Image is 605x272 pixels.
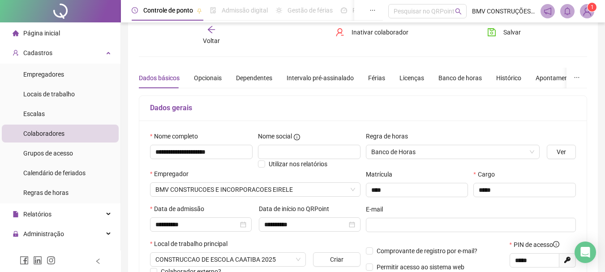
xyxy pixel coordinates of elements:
[23,150,73,157] span: Grupos de acesso
[553,241,559,247] span: info-circle
[377,247,477,255] span: Comprovante de registro por e-mail?
[368,73,385,83] div: Férias
[13,30,19,36] span: home
[13,211,19,217] span: file
[313,252,360,267] button: Criar
[575,242,596,263] div: Open Intercom Messenger
[473,169,500,179] label: Cargo
[13,231,19,237] span: lock
[566,68,587,88] button: ellipsis
[139,73,180,83] div: Dados básicos
[580,4,594,18] img: 66634
[236,73,272,83] div: Dependentes
[514,240,559,250] span: PIN de acesso
[143,7,193,14] span: Controle de ponto
[207,25,216,34] span: arrow-left
[23,91,75,98] span: Locais de trabalho
[438,73,482,83] div: Banco de horas
[23,230,64,237] span: Administração
[23,211,51,218] span: Relatórios
[496,73,521,83] div: Histórico
[547,145,576,159] button: Ver
[33,256,42,265] span: linkedin
[329,25,415,39] button: Inativar colaborador
[472,6,535,16] span: BMV CONSTRUÇÕES E INCORPORAÇÕES
[557,147,566,157] span: Ver
[20,256,29,265] span: facebook
[481,25,528,39] button: Salvar
[47,256,56,265] span: instagram
[132,7,138,13] span: clock-circle
[23,71,64,78] span: Empregadores
[503,27,521,37] span: Salvar
[13,50,19,56] span: user-add
[23,110,45,117] span: Escalas
[210,7,216,13] span: file-done
[150,169,194,179] label: Empregador
[23,169,86,177] span: Calendário de feriados
[150,131,204,141] label: Nome completo
[399,73,424,83] div: Licenças
[366,169,398,179] label: Matrícula
[591,4,594,10] span: 1
[23,189,69,196] span: Regras de horas
[23,250,58,257] span: Exportações
[544,7,552,15] span: notification
[366,204,389,214] label: E-mail
[23,30,60,37] span: Página inicial
[203,37,220,44] span: Voltar
[150,239,233,249] label: Local de trabalho principal
[369,7,376,13] span: ellipsis
[487,28,496,37] span: save
[269,160,327,168] span: Utilizar nos relatórios
[222,7,268,14] span: Admissão digital
[574,74,580,81] span: ellipsis
[330,255,343,264] span: Criar
[352,7,387,14] span: Painel do DP
[563,7,571,15] span: bell
[155,253,300,266] span: R. JOSÉ ROCHA, 2-88 - CAATIBA
[197,8,202,13] span: pushpin
[276,7,282,13] span: sun
[194,73,222,83] div: Opcionais
[341,7,347,13] span: dashboard
[23,130,64,137] span: Colaboradores
[258,131,292,141] span: Nome social
[259,204,335,214] label: Data de início no QRPoint
[335,28,344,37] span: user-delete
[150,204,210,214] label: Data de admissão
[287,7,333,14] span: Gestão de férias
[588,3,596,12] sup: Atualize o seu contato no menu Meus Dados
[377,263,464,271] span: Permitir acesso ao sistema web
[287,73,354,83] div: Intervalo pré-assinalado
[150,103,576,113] h5: Dados gerais
[294,134,300,140] span: info-circle
[371,145,535,159] span: Banco de Horas
[352,27,408,37] span: Inativar colaborador
[155,183,355,196] span: BMV CONSTRUCOES E INCORPORACOES EIRELE
[23,49,52,56] span: Cadastros
[95,258,101,264] span: left
[366,131,414,141] label: Regra de horas
[536,73,577,83] div: Apontamentos
[455,8,462,15] span: search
